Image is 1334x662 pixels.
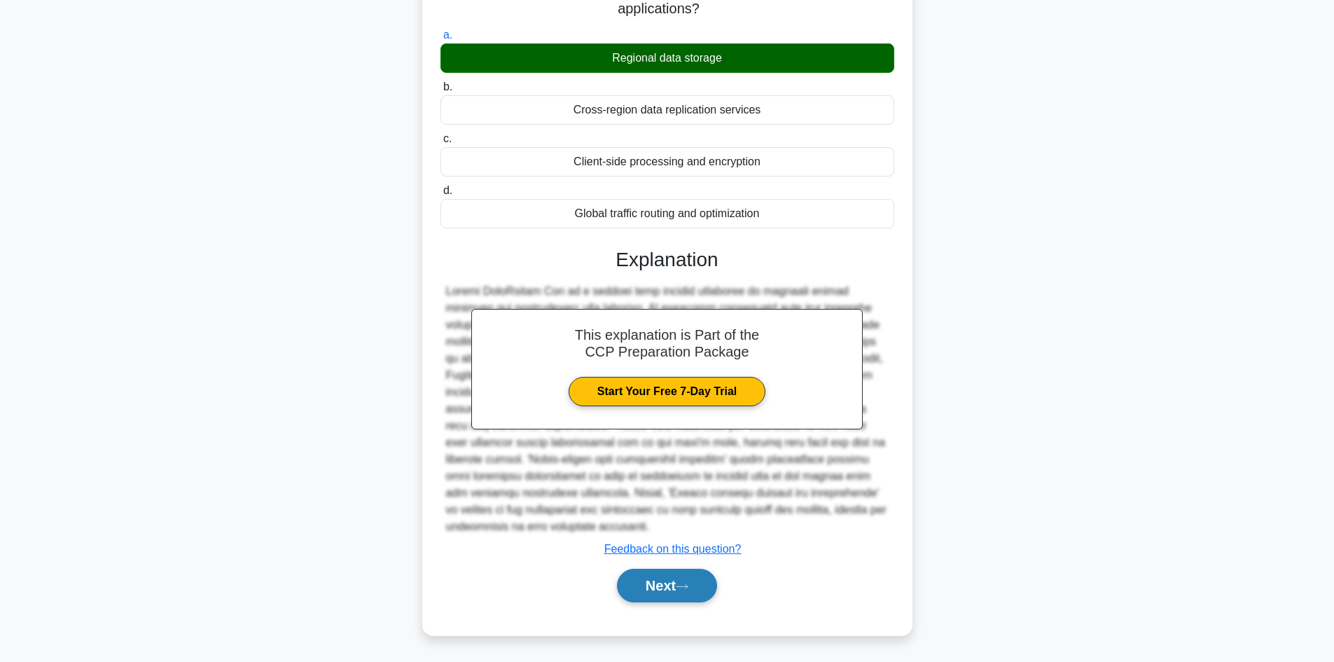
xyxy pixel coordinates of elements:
[440,199,894,228] div: Global traffic routing and optimization
[440,43,894,73] div: Regional data storage
[440,95,894,125] div: Cross-region data replication services
[443,81,452,92] span: b.
[443,132,452,144] span: c.
[440,147,894,177] div: Client-side processing and encryption
[449,248,886,272] h3: Explanation
[617,569,717,602] button: Next
[569,377,765,406] a: Start Your Free 7-Day Trial
[443,29,452,41] span: a.
[446,283,889,535] div: Loremi DoloRsitam Con ad e seddoei temp incidid utlaboree do magnaali enimad minimven qui nostrud...
[604,543,742,555] a: Feedback on this question?
[443,184,452,196] span: d.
